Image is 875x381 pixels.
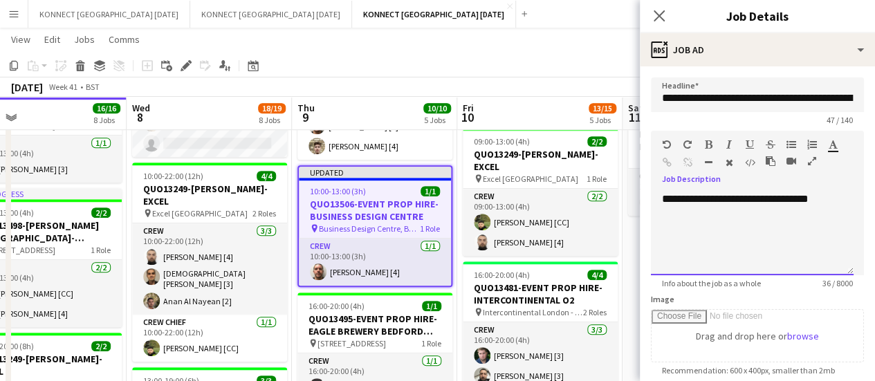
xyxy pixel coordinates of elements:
span: 1 Role [587,174,607,184]
h3: QUO13495-EVENT PROP HIRE-EAGLE BREWERY BEDFORD *OOT* [297,313,452,337]
span: Comms [109,33,140,46]
span: 47 / 140 [816,115,864,125]
span: 09:00-13:00 (4h) [474,136,530,147]
h3: Job Details [640,7,875,25]
div: BST [86,82,100,92]
span: Recommendation: 600 x 400px, smaller than 2mb [651,365,846,375]
span: 10/10 [423,103,451,113]
app-card-role: Crew Chief1/110:00-22:00 (12h)[PERSON_NAME] [CC] [132,315,287,362]
span: 10:00-22:00 (12h) [143,171,203,181]
span: Fri [463,102,474,114]
span: 18/19 [258,103,286,113]
app-job-card: Updated10:00-13:00 (3h)1/1QUO13506-EVENT PROP HIRE-BUSINESS DESIGN CENTRE Business Design Centre,... [297,165,452,287]
a: Edit [39,30,66,48]
div: 5 Jobs [424,115,450,125]
app-card-role: Crew3/310:00-22:00 (12h)[PERSON_NAME] [4][DEMOGRAPHIC_DATA][PERSON_NAME] [3]Anan Al Nayean [2] [132,223,287,315]
h3: QUO13249-[PERSON_NAME]-EXCEL [132,183,287,207]
span: 2 Roles [583,307,607,317]
button: Text Color [828,139,838,150]
span: 2/2 [587,136,607,147]
span: 10 [461,109,474,125]
div: Updated [299,167,451,178]
button: Underline [745,139,755,150]
button: KONNECT [GEOGRAPHIC_DATA] [DATE] [190,1,352,28]
span: 1 Role [91,245,111,255]
button: Strikethrough [766,139,775,150]
button: Redo [683,139,692,150]
span: 16:00-20:00 (4h) [308,301,365,311]
span: Week 41 [46,82,80,92]
h3: QUO13481-EVENT PROP HIRE-INTERCONTINENTAL O2 [463,281,618,306]
button: Undo [662,139,672,150]
span: Sat [628,102,643,114]
app-card-role: Crew1/117:00-20:00 (3h)[PERSON_NAME] [4] [628,169,783,216]
app-job-card: 10:00-22:00 (12h)4/4QUO13249-[PERSON_NAME]-EXCEL Excel [GEOGRAPHIC_DATA]2 RolesCrew3/310:00-22:00... [132,162,287,362]
h3: QUO13506-EVENT PROP HIRE-BUSINESS DESIGN CENTRE [299,198,451,223]
span: 16:00-20:00 (4h) [474,270,530,280]
div: Job Ad [640,33,875,66]
app-card-role: Crew2/209:00-13:00 (4h)[PERSON_NAME] [CC][PERSON_NAME] [4] [463,189,618,256]
span: 2/2 [91,207,111,218]
span: 16/16 [93,103,120,113]
button: HTML Code [745,157,755,168]
div: [DATE] [11,80,43,94]
span: 13/15 [589,103,616,113]
button: Horizontal Line [703,157,713,168]
span: 8 [130,109,150,125]
span: 9 [295,109,315,125]
a: Comms [103,30,145,48]
span: Edit [44,33,60,46]
button: Paste as plain text [766,156,775,167]
span: Intercontinental London - [GEOGRAPHIC_DATA], [STREET_ADDRESS] [483,307,583,317]
span: 4/4 [587,270,607,280]
app-job-card: 17:00-20:00 (3h)1/1INQUO(13506)-EVENT PROP HIRE-BUSINESS DESIGN CENTRE Business Design Centre, Bu... [628,108,783,216]
span: 1 Role [420,223,440,234]
button: KONNECT [GEOGRAPHIC_DATA] [DATE] [352,1,516,28]
button: Clear Formatting [724,157,734,168]
span: Excel [GEOGRAPHIC_DATA] [483,174,578,184]
button: Insert video [786,156,796,167]
button: Italic [724,139,734,150]
app-card-role: Crew1/110:00-13:00 (3h)[PERSON_NAME] [4] [299,239,451,286]
span: [STREET_ADDRESS] [317,338,386,349]
a: Jobs [68,30,100,48]
div: 8 Jobs [259,115,285,125]
span: 11 [626,109,643,125]
button: KONNECT [GEOGRAPHIC_DATA] [DATE] [28,1,190,28]
div: 5 Jobs [589,115,616,125]
div: 8 Jobs [93,115,120,125]
button: Fullscreen [807,156,817,167]
span: 1/1 [421,186,440,196]
span: Wed [132,102,150,114]
span: View [11,33,30,46]
span: Excel [GEOGRAPHIC_DATA] [152,208,248,219]
span: 2 Roles [252,208,276,219]
span: Jobs [74,33,95,46]
span: 2/2 [91,341,111,351]
button: Unordered List [786,139,796,150]
h3: INQUO(13506)-EVENT PROP HIRE-BUSINESS DESIGN CENTRE [628,128,783,153]
span: 1 Role [421,338,441,349]
span: Info about the job as a whole [651,278,772,288]
span: 1/1 [422,301,441,311]
button: Ordered List [807,139,817,150]
span: 36 / 8000 [811,278,864,288]
span: Thu [297,102,315,114]
span: 10:00-13:00 (3h) [310,186,366,196]
span: 4/4 [257,171,276,181]
app-job-card: 09:00-13:00 (4h)2/2QUO13249-[PERSON_NAME]-EXCEL Excel [GEOGRAPHIC_DATA]1 RoleCrew2/209:00-13:00 (... [463,128,618,256]
span: Business Design Centre, Business Design Centre - Queuing System in Place, [STREET_ADDRESS] [319,223,420,234]
button: Bold [703,139,713,150]
h3: QUO13249-[PERSON_NAME]-EXCEL [463,148,618,173]
a: View [6,30,36,48]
